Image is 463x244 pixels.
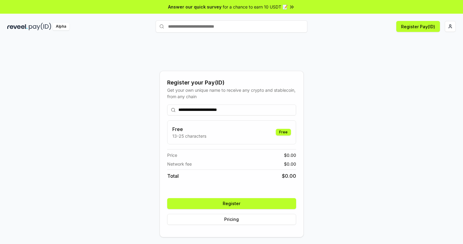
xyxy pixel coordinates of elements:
[167,172,179,180] span: Total
[167,214,296,225] button: Pricing
[167,87,296,100] div: Get your own unique name to receive any crypto and stablecoin, from any chain
[396,21,440,32] button: Register Pay(ID)
[172,133,206,139] p: 13-25 characters
[52,23,69,30] div: Alpha
[276,129,291,136] div: Free
[168,4,221,10] span: Answer our quick survey
[284,152,296,158] span: $ 0.00
[167,198,296,209] button: Register
[167,78,296,87] div: Register your Pay(ID)
[167,161,192,167] span: Network fee
[282,172,296,180] span: $ 0.00
[167,152,177,158] span: Price
[172,125,206,133] h3: Free
[29,23,51,30] img: pay_id
[284,161,296,167] span: $ 0.00
[223,4,288,10] span: for a chance to earn 10 USDT 📝
[7,23,28,30] img: reveel_dark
